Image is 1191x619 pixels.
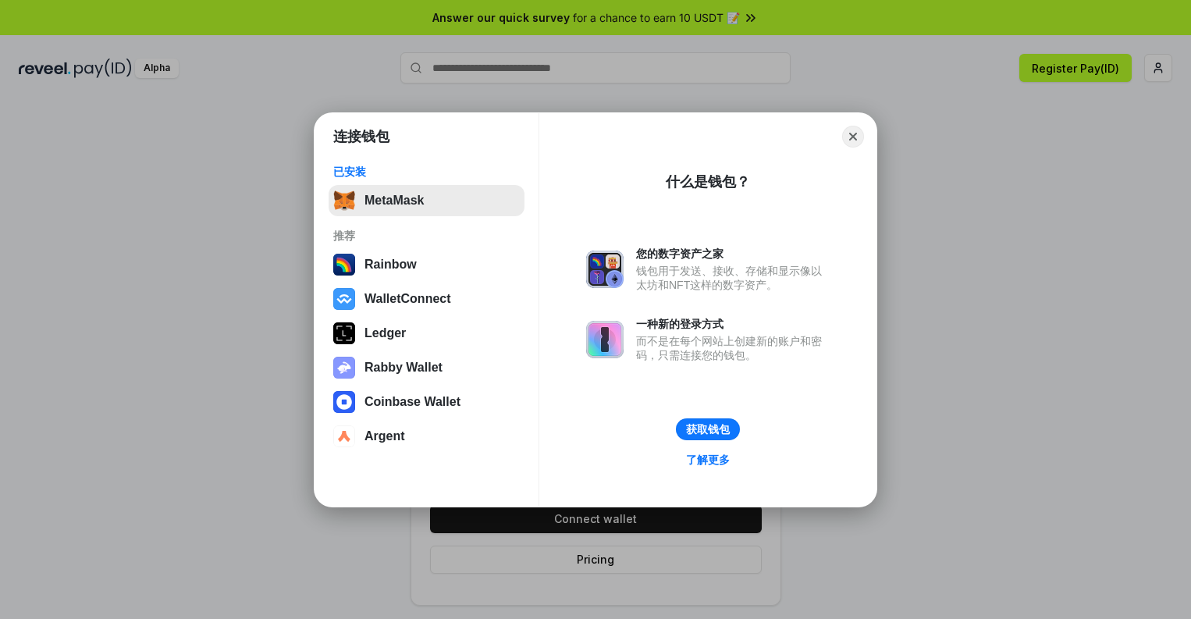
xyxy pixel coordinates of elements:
div: MetaMask [364,194,424,208]
img: svg+xml,%3Csvg%20width%3D%2228%22%20height%3D%2228%22%20viewBox%3D%220%200%2028%2028%22%20fill%3D... [333,425,355,447]
div: 已安装 [333,165,520,179]
img: svg+xml,%3Csvg%20width%3D%2228%22%20height%3D%2228%22%20viewBox%3D%220%200%2028%2028%22%20fill%3D... [333,288,355,310]
div: 一种新的登录方式 [636,317,830,331]
img: svg+xml,%3Csvg%20width%3D%22120%22%20height%3D%22120%22%20viewBox%3D%220%200%20120%20120%22%20fil... [333,254,355,276]
div: Argent [364,429,405,443]
button: Rabby Wallet [329,352,524,383]
a: 了解更多 [677,450,739,470]
button: WalletConnect [329,283,524,315]
img: svg+xml,%3Csvg%20xmlns%3D%22http%3A%2F%2Fwww.w3.org%2F2000%2Fsvg%22%20fill%3D%22none%22%20viewBox... [586,321,624,358]
img: svg+xml,%3Csvg%20fill%3D%22none%22%20height%3D%2233%22%20viewBox%3D%220%200%2035%2033%22%20width%... [333,190,355,212]
h1: 连接钱包 [333,127,389,146]
div: 获取钱包 [686,422,730,436]
button: Rainbow [329,249,524,280]
div: WalletConnect [364,292,451,306]
div: Rabby Wallet [364,361,443,375]
div: Rainbow [364,258,417,272]
img: svg+xml,%3Csvg%20xmlns%3D%22http%3A%2F%2Fwww.w3.org%2F2000%2Fsvg%22%20width%3D%2228%22%20height%3... [333,322,355,344]
div: Coinbase Wallet [364,395,460,409]
div: 钱包用于发送、接收、存储和显示像以太坊和NFT这样的数字资产。 [636,264,830,292]
div: Ledger [364,326,406,340]
button: 获取钱包 [676,418,740,440]
button: Ledger [329,318,524,349]
img: svg+xml,%3Csvg%20xmlns%3D%22http%3A%2F%2Fwww.w3.org%2F2000%2Fsvg%22%20fill%3D%22none%22%20viewBox... [333,357,355,379]
img: svg+xml,%3Csvg%20width%3D%2228%22%20height%3D%2228%22%20viewBox%3D%220%200%2028%2028%22%20fill%3D... [333,391,355,413]
div: 了解更多 [686,453,730,467]
div: 什么是钱包？ [666,173,750,191]
div: 而不是在每个网站上创建新的账户和密码，只需连接您的钱包。 [636,334,830,362]
div: 推荐 [333,229,520,243]
button: Coinbase Wallet [329,386,524,418]
button: Argent [329,421,524,452]
img: svg+xml,%3Csvg%20xmlns%3D%22http%3A%2F%2Fwww.w3.org%2F2000%2Fsvg%22%20fill%3D%22none%22%20viewBox... [586,251,624,288]
div: 您的数字资产之家 [636,247,830,261]
button: MetaMask [329,185,524,216]
button: Close [842,126,864,148]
